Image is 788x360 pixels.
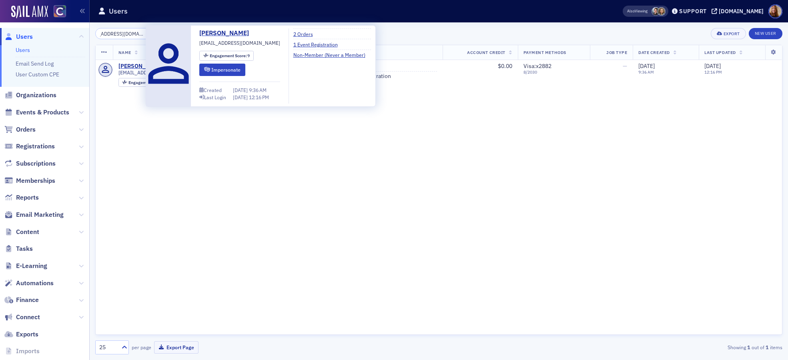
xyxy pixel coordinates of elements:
[293,41,344,48] a: 1 Event Registration
[16,46,30,54] a: Users
[199,28,255,38] a: [PERSON_NAME]
[16,142,55,151] span: Registrations
[4,210,64,219] a: Email Marketing
[638,50,670,55] span: Date Created
[4,32,33,41] a: Users
[16,279,54,288] span: Automations
[724,32,740,36] div: Export
[16,108,69,117] span: Events & Products
[293,30,319,38] a: 2 Orders
[16,60,54,67] a: Email Send Log
[4,125,36,134] a: Orders
[704,62,721,70] span: [DATE]
[118,70,199,76] span: [EMAIL_ADDRESS][DOMAIN_NAME]
[4,330,38,339] a: Exports
[4,313,40,322] a: Connect
[48,5,66,19] a: View Homepage
[652,7,660,16] span: Pamela Galey-Coleman
[704,50,736,55] span: Last Updated
[16,296,39,304] span: Finance
[293,51,371,58] a: Non-Member (Never a Member)
[523,70,584,75] span: 8 / 2030
[54,5,66,18] img: SailAMX
[128,80,166,85] span: Engagement Score :
[16,159,56,168] span: Subscriptions
[4,279,54,288] a: Automations
[4,244,33,253] a: Tasks
[16,244,33,253] span: Tasks
[16,330,38,339] span: Exports
[704,69,722,75] time: 12:16 PM
[16,193,39,202] span: Reports
[4,159,56,168] a: Subscriptions
[719,8,764,15] div: [DOMAIN_NAME]
[16,176,55,185] span: Memberships
[118,78,173,87] div: Engagement Score: 9
[16,125,36,134] span: Orders
[249,94,269,100] span: 12:16 PM
[16,210,64,219] span: Email Marketing
[764,344,770,351] strong: 1
[4,228,39,236] a: Content
[4,176,55,185] a: Memberships
[199,51,254,61] div: Engagement Score: 9
[128,80,169,85] div: 9
[711,28,746,39] button: Export
[16,32,33,41] span: Users
[4,296,39,304] a: Finance
[249,87,267,93] span: 9:36 AM
[498,62,512,70] span: $0.00
[109,6,128,16] h1: Users
[467,50,505,55] span: Account Credit
[4,193,39,202] a: Reports
[4,142,55,151] a: Registrations
[4,108,69,117] a: Events & Products
[233,94,249,100] span: [DATE]
[638,69,654,75] time: 9:36 AM
[204,95,226,100] div: Last Login
[623,62,627,70] span: —
[523,62,551,70] span: Visa : x2882
[99,343,117,352] div: 25
[523,50,566,55] span: Payment Methods
[638,62,655,70] span: [DATE]
[132,344,151,351] label: per page
[95,28,172,39] input: Search…
[768,4,782,18] span: Profile
[559,344,782,351] div: Showing out of items
[11,6,48,18] img: SailAMX
[657,7,666,16] span: Lindsay Moore
[679,8,707,15] div: Support
[233,87,249,93] span: [DATE]
[16,228,39,236] span: Content
[627,8,648,14] span: Viewing
[627,8,635,14] div: Also
[16,71,59,78] a: User Custom CPE
[746,344,752,351] strong: 1
[16,347,40,356] span: Imports
[4,91,56,100] a: Organizations
[16,313,40,322] span: Connect
[154,341,199,354] button: Export Page
[4,347,40,356] a: Imports
[204,88,222,92] div: Created
[199,39,280,46] span: [EMAIL_ADDRESS][DOMAIN_NAME]
[199,64,245,76] button: Impersonate
[16,262,47,270] span: E-Learning
[210,53,248,58] span: Engagement Score :
[712,8,766,14] button: [DOMAIN_NAME]
[118,63,163,70] a: [PERSON_NAME]
[16,91,56,100] span: Organizations
[749,28,782,39] a: New User
[4,262,47,270] a: E-Learning
[606,50,627,55] span: Job Type
[210,54,250,58] div: 9
[118,50,131,55] span: Name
